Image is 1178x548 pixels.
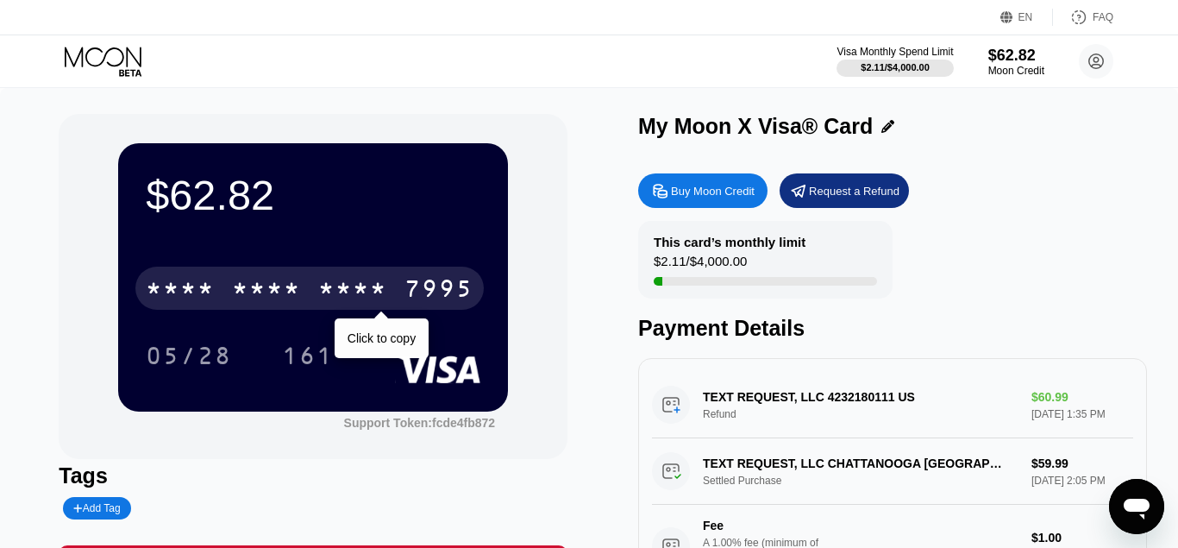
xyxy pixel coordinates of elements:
[1093,11,1113,23] div: FAQ
[1000,9,1053,26] div: EN
[988,47,1044,77] div: $62.82Moon Credit
[837,46,953,58] div: Visa Monthly Spend Limit
[1018,11,1033,23] div: EN
[837,46,953,77] div: Visa Monthly Spend Limit$2.11/$4,000.00
[344,416,496,430] div: Support Token:fcde4fb872
[348,331,416,345] div: Click to copy
[671,184,755,198] div: Buy Moon Credit
[638,173,768,208] div: Buy Moon Credit
[282,344,334,372] div: 161
[73,502,120,514] div: Add Tag
[638,316,1147,341] div: Payment Details
[133,334,245,377] div: 05/28
[404,277,473,305] div: 7995
[269,334,347,377] div: 161
[59,463,567,488] div: Tags
[146,171,480,219] div: $62.82
[780,173,909,208] div: Request a Refund
[1109,479,1164,534] iframe: Button to launch messaging window
[63,497,130,520] div: Add Tag
[146,344,232,372] div: 05/28
[1053,9,1113,26] div: FAQ
[809,184,899,198] div: Request a Refund
[638,114,873,139] div: My Moon X Visa® Card
[654,254,747,277] div: $2.11 / $4,000.00
[703,519,824,532] div: Fee
[1031,531,1133,545] div: $1.00
[861,62,930,72] div: $2.11 / $4,000.00
[654,235,805,249] div: This card’s monthly limit
[988,47,1044,65] div: $62.82
[988,65,1044,77] div: Moon Credit
[344,416,496,430] div: Support Token: fcde4fb872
